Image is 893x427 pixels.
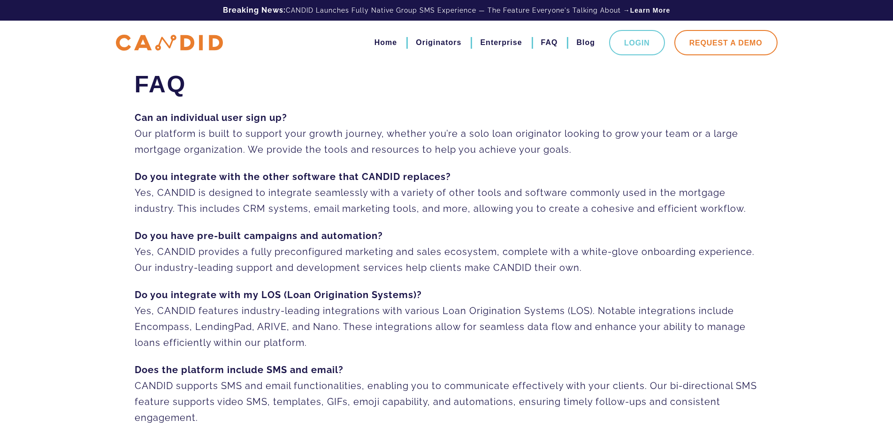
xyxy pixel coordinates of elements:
[576,35,595,51] a: Blog
[135,364,343,375] strong: Does the platform include SMS and email?
[135,230,383,241] strong: Do you have pre-built campaigns and automation?
[630,6,670,15] a: Learn More
[135,228,759,276] p: Yes, CANDID provides a fully preconfigured marketing and sales ecosystem, complete with a white-g...
[416,35,461,51] a: Originators
[135,112,287,123] strong: Can an individual user sign up?
[480,35,522,51] a: Enterprise
[116,35,223,51] img: CANDID APP
[374,35,397,51] a: Home
[135,362,759,426] p: CANDID supports SMS and email functionalities, enabling you to communicate effectively with your ...
[135,169,759,217] p: Yes, CANDID is designed to integrate seamlessly with a variety of other tools and software common...
[674,30,778,55] a: Request A Demo
[135,289,422,300] strong: Do you integrate with my LOS (Loan Origination Systems)?
[135,287,759,351] p: Yes, CANDID features industry-leading integrations with various Loan Origination Systems (LOS). N...
[135,70,759,98] h1: FAQ
[541,35,558,51] a: FAQ
[135,171,451,182] strong: Do you integrate with the other software that CANDID replaces?
[609,30,665,55] a: Login
[223,6,286,15] b: Breaking News:
[135,110,759,157] p: Our platform is built to support your growth journey, whether you’re a solo loan originator looki...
